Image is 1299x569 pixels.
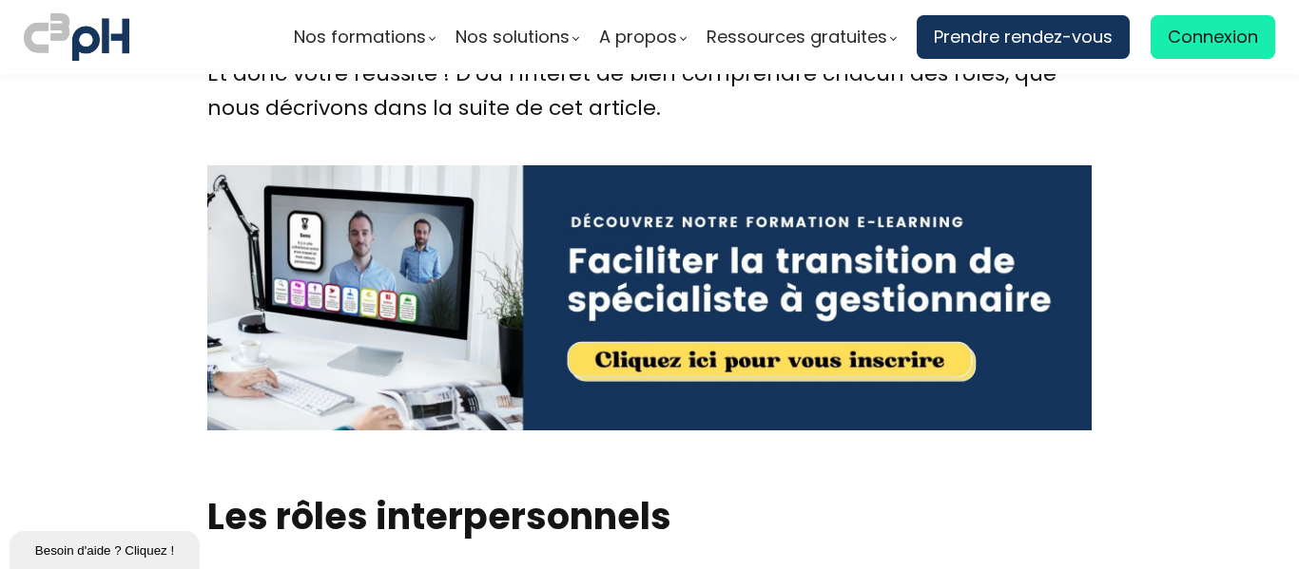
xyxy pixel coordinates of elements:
[456,23,570,51] span: Nos solutions
[10,527,204,569] iframe: chat widget
[599,23,677,51] span: A propos
[24,9,129,65] img: logo C3PH
[934,23,1113,51] span: Prendre rendez-vous
[1168,23,1258,51] span: Connexion
[207,165,1092,430] img: infographie technique pomodoro
[294,23,426,51] span: Nos formations
[207,492,1092,541] h2: Les rôles interpersonnels
[707,23,887,51] span: Ressources gratuites
[1151,15,1275,59] a: Connexion
[917,15,1130,59] a: Prendre rendez-vous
